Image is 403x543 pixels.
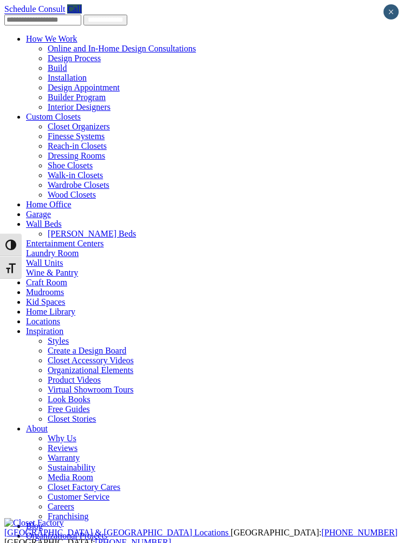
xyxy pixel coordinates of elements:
[26,297,65,306] a: Kid Spaces
[48,375,101,384] a: Product Videos
[26,424,48,433] a: About
[321,528,397,537] a: [PHONE_NUMBER]
[48,336,69,345] a: Styles
[26,210,51,219] a: Garage
[48,453,80,462] a: Warranty
[26,219,62,228] a: Wall Beds
[48,482,120,492] a: Closet Factory Cares
[48,180,109,189] a: Wardrobe Closets
[48,229,136,238] a: [PERSON_NAME] Beds
[26,112,81,121] a: Custom Closets
[26,287,64,297] a: Mudrooms
[48,492,109,501] a: Customer Service
[4,528,231,537] a: [GEOGRAPHIC_DATA] & [GEOGRAPHIC_DATA] Locations
[48,141,107,151] a: Reach-in Closets
[48,171,103,180] a: Walk-in Closets
[48,463,95,472] a: Sustainability
[26,34,77,43] a: How We Work
[4,518,64,528] img: Closet Factory
[48,434,76,443] a: Why Us
[83,15,127,25] input: Submit button for Find Location
[48,473,93,482] a: Media Room
[48,414,96,423] a: Closet Stories
[48,346,126,355] a: Create a Design Board
[48,54,101,63] a: Design Process
[48,502,74,511] a: Careers
[48,395,90,404] a: Look Books
[48,132,105,141] a: Finesse Systems
[48,73,87,82] a: Installation
[4,528,229,537] span: [GEOGRAPHIC_DATA] & [GEOGRAPHIC_DATA] Locations
[4,4,65,14] a: Schedule Consult
[26,258,63,267] a: Wall Units
[26,248,79,258] a: Laundry Room
[48,102,110,112] a: Interior Designers
[48,151,105,160] a: Dressing Rooms
[48,93,106,102] a: Builder Program
[48,190,96,199] a: Wood Closets
[48,161,93,170] a: Shoe Closets
[383,4,399,19] button: Close
[48,83,120,92] a: Design Appointment
[26,307,75,316] a: Home Library
[26,268,78,277] a: Wine & Pantry
[48,385,134,394] a: Virtual Showroom Tours
[48,404,90,414] a: Free Guides
[4,15,81,25] input: Enter your Zip code
[26,239,104,248] a: Entertainment Centers
[67,4,82,14] a: Call
[48,122,110,131] a: Closet Organizers
[48,63,67,73] a: Build
[26,200,71,209] a: Home Office
[48,365,133,375] a: Organizational Elements
[48,443,77,453] a: Reviews
[26,278,67,287] a: Craft Room
[26,326,63,336] a: Inspiration
[26,317,60,326] a: Locations
[48,356,134,365] a: Closet Accessory Videos
[48,44,196,53] a: Online and In-Home Design Consultations
[48,512,89,521] a: Franchising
